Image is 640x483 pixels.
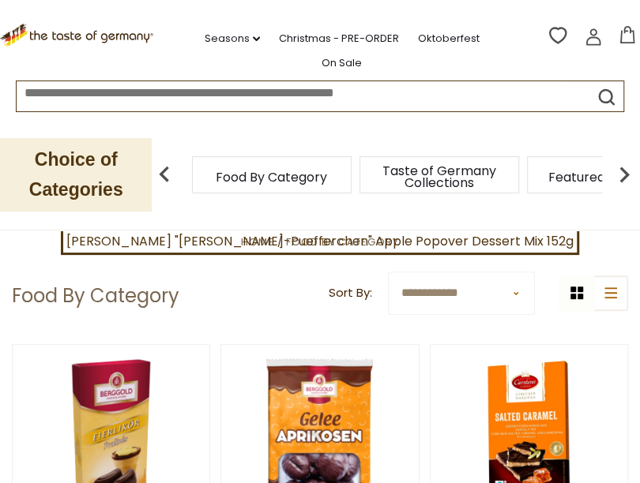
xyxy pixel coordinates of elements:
[205,30,260,47] a: Seasons
[376,165,503,189] a: Taste of Germany Collections
[216,171,327,183] a: Food By Category
[322,54,362,72] a: On Sale
[12,284,179,308] h1: Food By Category
[608,159,640,190] img: next arrow
[61,228,579,255] a: [PERSON_NAME] "[PERSON_NAME]-Puefferchen" Apple Popover Dessert Mix 152g
[279,30,399,47] a: Christmas - PRE-ORDER
[329,283,372,303] label: Sort By:
[149,159,180,190] img: previous arrow
[418,30,480,47] a: Oktoberfest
